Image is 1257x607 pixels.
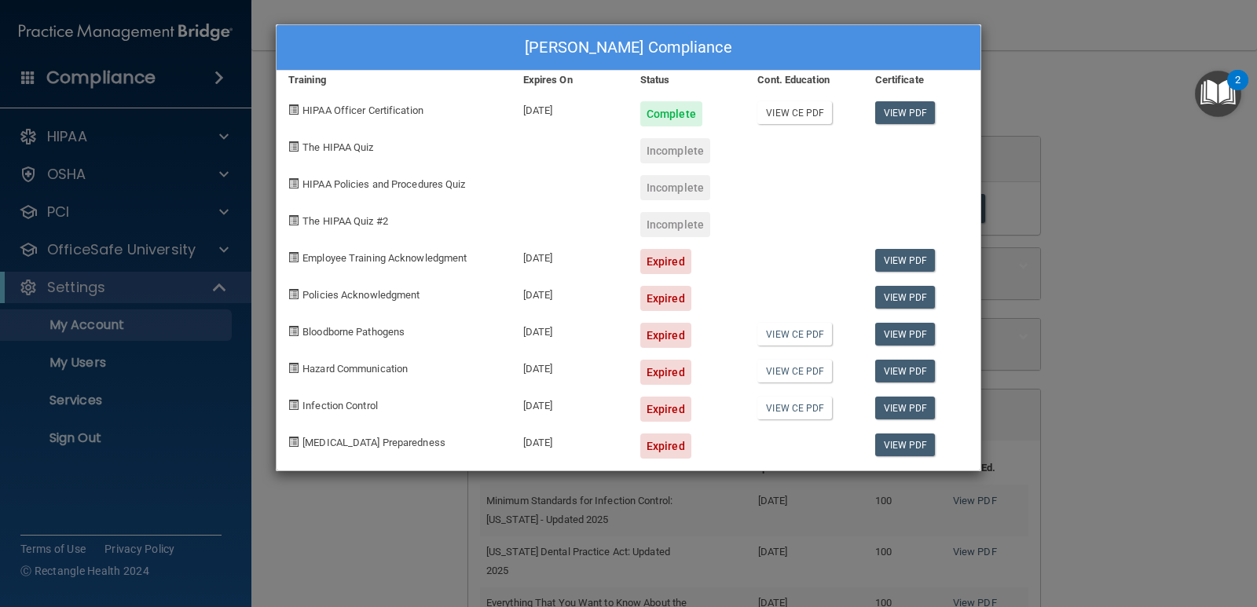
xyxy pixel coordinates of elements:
span: Hazard Communication [302,363,408,375]
div: Complete [640,101,702,126]
div: Expires On [511,71,628,90]
div: Expired [640,249,691,274]
div: Expired [640,433,691,459]
div: Incomplete [640,175,710,200]
div: Status [628,71,746,90]
span: The HIPAA Quiz [302,141,373,153]
a: View CE PDF [757,360,832,382]
span: HIPAA Officer Certification [302,104,423,116]
a: View PDF [875,323,936,346]
a: View CE PDF [757,101,832,124]
a: View PDF [875,360,936,382]
div: Cont. Education [746,71,863,90]
span: Infection Control [302,400,378,411]
button: Open Resource Center, 2 new notifications [1195,71,1241,117]
div: [DATE] [511,274,628,311]
div: [DATE] [511,422,628,459]
div: Expired [640,397,691,422]
div: Certificate [863,71,980,90]
span: Employee Training Acknowledgment [302,252,467,264]
div: [DATE] [511,348,628,385]
div: [DATE] [511,90,628,126]
span: Policies Acknowledgment [302,289,420,301]
div: Expired [640,286,691,311]
a: View PDF [875,286,936,309]
div: 2 [1235,80,1241,101]
span: Bloodborne Pathogens [302,326,405,338]
div: [DATE] [511,311,628,348]
a: View CE PDF [757,397,832,419]
div: Expired [640,360,691,385]
div: [DATE] [511,237,628,274]
span: HIPAA Policies and Procedures Quiz [302,178,465,190]
div: Training [277,71,511,90]
a: View PDF [875,249,936,272]
a: View CE PDF [757,323,832,346]
a: View PDF [875,101,936,124]
div: [PERSON_NAME] Compliance [277,25,980,71]
div: Incomplete [640,138,710,163]
div: Incomplete [640,212,710,237]
span: [MEDICAL_DATA] Preparedness [302,437,445,448]
a: View PDF [875,433,936,456]
div: [DATE] [511,385,628,422]
span: The HIPAA Quiz #2 [302,215,388,227]
a: View PDF [875,397,936,419]
div: Expired [640,323,691,348]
